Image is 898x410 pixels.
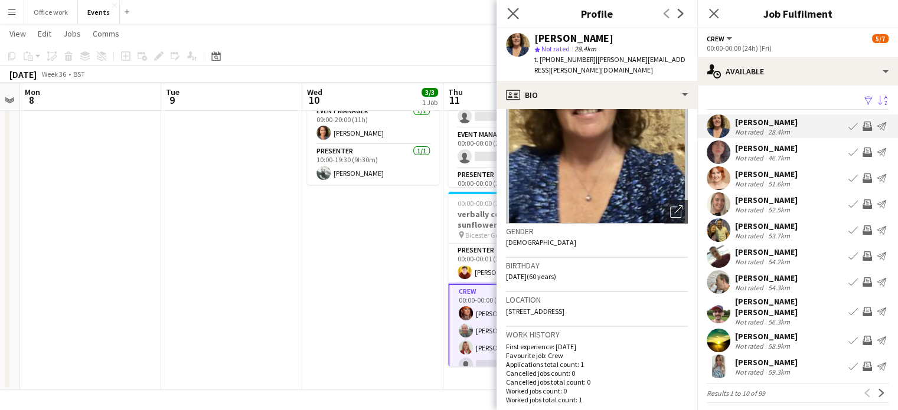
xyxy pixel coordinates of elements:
div: Available [697,57,898,86]
div: 00:00-00:00 (24h) (Fri) [707,44,889,53]
span: 28.4km [572,44,599,53]
span: Crew [707,34,724,43]
a: Jobs [58,26,86,41]
span: Tue [166,87,179,97]
p: Cancelled jobs count: 0 [506,369,688,378]
div: [PERSON_NAME] [735,169,798,179]
div: 56.3km [766,317,792,326]
p: First experience: [DATE] [506,342,688,351]
div: 51.6km [766,179,792,188]
div: 54.3km [766,283,792,292]
app-job-card: 00:00-00:00 (24h) (Fri)5/7verbally confirmed- sunflower events- school sports day Bicester Golf a... [448,192,580,366]
div: [PERSON_NAME] [735,331,798,342]
div: 54.2km [766,257,792,266]
span: t. [PHONE_NUMBER] [534,55,596,64]
h3: Job Fulfilment [697,6,898,21]
h3: Location [506,294,688,305]
div: [PERSON_NAME] [735,117,798,127]
app-card-role: Event Manager1/109:00-20:00 (11h)[PERSON_NAME] [307,104,439,145]
div: [PERSON_NAME] [PERSON_NAME] [735,296,844,317]
span: Wed [307,87,322,97]
div: Not rated [735,257,766,266]
div: [PERSON_NAME] [735,357,798,368]
div: [PERSON_NAME] [735,273,798,283]
div: Not rated [735,317,766,326]
span: Thu [448,87,463,97]
div: Not rated [735,179,766,188]
div: 28.4km [766,127,792,136]
h3: Birthday [506,260,688,271]
div: 53.7km [766,231,792,240]
a: View [5,26,31,41]
span: 00:00-00:00 (24h) (Fri) [458,199,523,208]
img: Crew avatar or photo [506,47,688,224]
h3: verbally confirmed- sunflower events- school sports day [448,209,580,230]
div: Not rated [735,153,766,162]
a: Comms [88,26,124,41]
h3: Gender [506,226,688,237]
span: Results 1 to 10 of 99 [707,389,765,398]
a: Edit [33,26,56,41]
span: [STREET_ADDRESS] [506,307,564,316]
div: Not rated [735,368,766,376]
span: Not rated [541,44,570,53]
div: 1 Job [422,98,437,107]
span: 9 [164,93,179,107]
span: View [9,28,26,39]
span: 5/7 [872,34,889,43]
span: [DEMOGRAPHIC_DATA] [506,238,576,247]
span: Week 36 [39,70,68,78]
span: 3/3 [422,88,438,97]
div: [PERSON_NAME] [735,247,798,257]
div: [PERSON_NAME] [735,221,798,231]
span: 8 [23,93,40,107]
div: Not rated [735,231,766,240]
p: Cancelled jobs total count: 0 [506,378,688,386]
button: Crew [707,34,734,43]
span: 11 [446,93,463,107]
div: Not rated [735,127,766,136]
span: Edit [38,28,51,39]
div: [PERSON_NAME] [534,33,613,44]
div: Not rated [735,205,766,214]
p: Applications total count: 1 [506,360,688,369]
span: Mon [25,87,40,97]
app-card-role: Presenter1/100:00-00:01 (1m)[PERSON_NAME] [448,244,580,284]
div: 59.3km [766,368,792,376]
h3: Profile [497,6,697,21]
p: Worked jobs total count: 1 [506,395,688,404]
app-card-role: Event Manager0/100:00-00:00 (24h) [448,128,580,168]
span: 10 [305,93,322,107]
button: Office work [24,1,78,24]
app-card-role: Crew2I3/500:00-00:00 (24h)[PERSON_NAME][PERSON_NAME][PERSON_NAME] [448,284,580,395]
div: Not rated [735,342,766,350]
div: 52.5km [766,205,792,214]
button: Events [78,1,120,24]
div: Open photos pop-in [664,200,688,224]
div: BST [73,70,85,78]
div: [PERSON_NAME] [735,195,798,205]
span: [DATE] (60 years) [506,272,556,281]
div: Bio [497,81,697,109]
app-card-role: Presenter1/110:00-19:30 (9h30m)[PERSON_NAME] [307,145,439,185]
h3: Work history [506,329,688,340]
span: Jobs [63,28,81,39]
div: [DATE] [9,68,37,80]
span: Bicester Golf and spa [465,231,528,240]
p: Favourite job: Crew [506,351,688,360]
span: | [PERSON_NAME][EMAIL_ADDRESS][PERSON_NAME][DOMAIN_NAME] [534,55,685,74]
p: Worked jobs count: 0 [506,386,688,395]
div: 58.9km [766,342,792,350]
div: [PERSON_NAME] [735,143,798,153]
app-card-role: Presenter0/100:00-00:00 (24h) [448,168,580,208]
div: Not rated [735,283,766,292]
div: 46.7km [766,153,792,162]
span: Comms [93,28,119,39]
